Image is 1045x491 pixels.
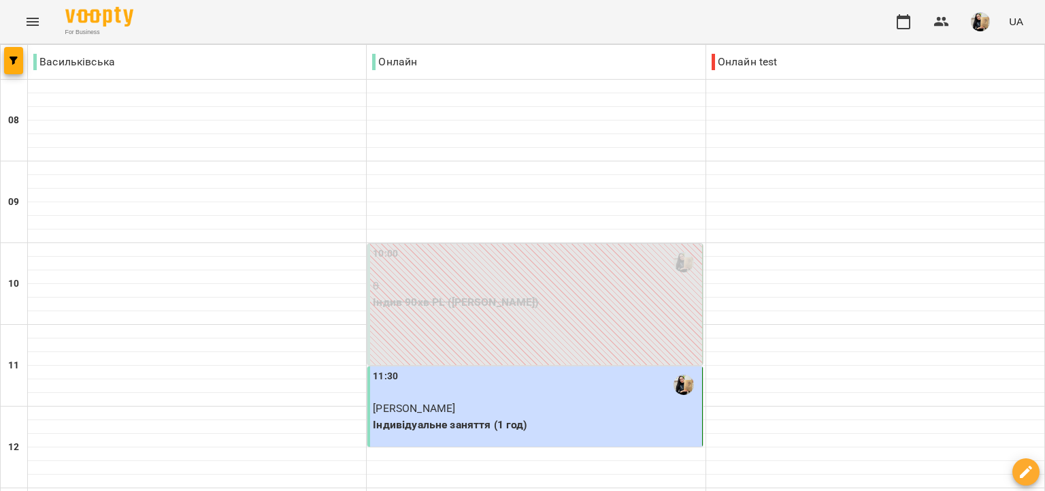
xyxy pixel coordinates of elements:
button: UA [1003,9,1029,34]
button: Menu [16,5,49,38]
h6: 09 [8,195,19,210]
img: Voopty Logo [65,7,133,27]
p: Онлайн [372,54,417,70]
p: 0 [373,278,699,294]
span: [PERSON_NAME] [373,402,455,415]
h6: 11 [8,358,19,373]
span: UA [1009,14,1023,29]
p: Васильківська [33,54,115,70]
label: 10:00 [373,247,398,262]
label: 11:30 [373,369,398,384]
img: e5f873b026a3950b3a8d4ef01e3c1baa.jpeg [971,12,990,31]
h6: 08 [8,113,19,128]
img: Ботіна Ірина Олегівна [674,252,694,272]
img: Ботіна Ірина Олегівна [674,375,694,395]
p: Онлайн test [712,54,778,70]
h6: 10 [8,276,19,291]
p: Індив 90хв PL ([PERSON_NAME]) [373,294,699,311]
h6: 12 [8,440,19,455]
p: Індивідуальне заняття (1 год) [373,417,699,433]
span: For Business [65,28,133,37]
